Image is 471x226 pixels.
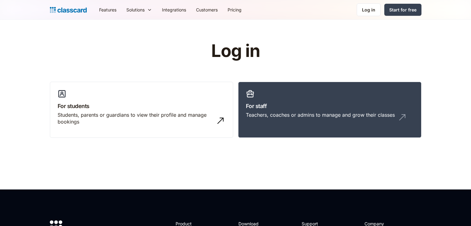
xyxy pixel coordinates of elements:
[384,4,421,16] a: Start for free
[126,7,145,13] div: Solutions
[121,3,157,17] div: Solutions
[362,7,375,13] div: Log in
[238,82,421,138] a: For staffTeachers, coaches or admins to manage and grow their classes
[157,3,191,17] a: Integrations
[58,102,225,110] h3: For students
[50,82,233,138] a: For studentsStudents, parents or guardians to view their profile and manage bookings
[246,111,395,118] div: Teachers, coaches or admins to manage and grow their classes
[191,3,223,17] a: Customers
[389,7,416,13] div: Start for free
[50,6,87,14] a: home
[223,3,246,17] a: Pricing
[246,102,414,110] h3: For staff
[94,3,121,17] a: Features
[58,111,213,125] div: Students, parents or guardians to view their profile and manage bookings
[137,41,334,61] h1: Log in
[357,3,381,16] a: Log in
